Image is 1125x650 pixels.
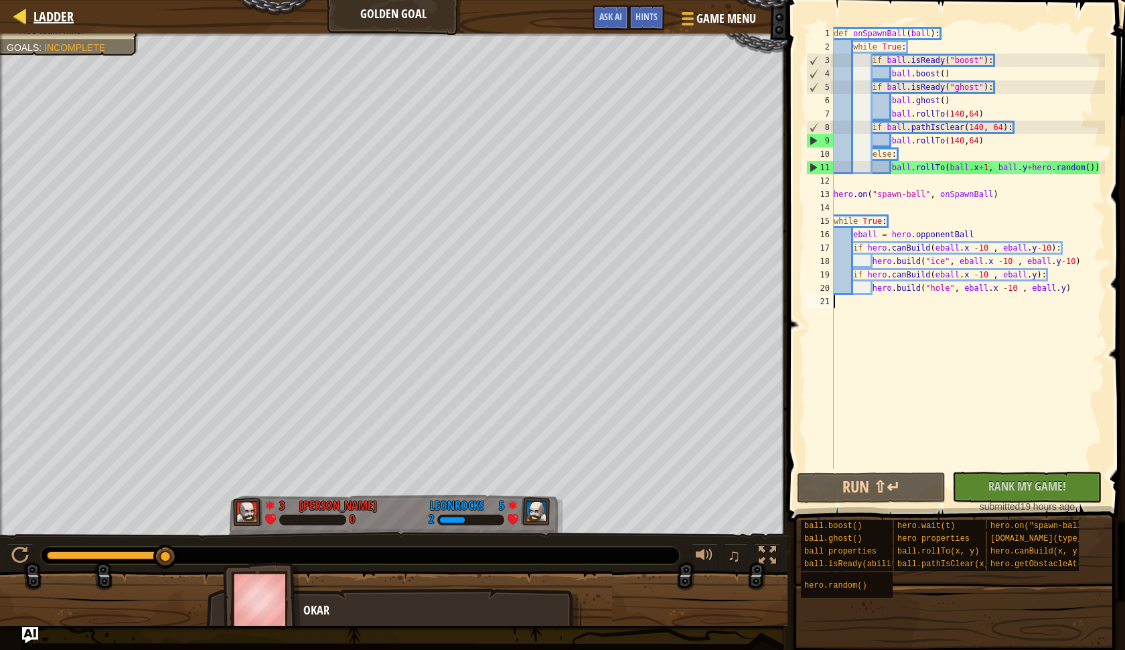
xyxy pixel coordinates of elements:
span: Ask AI [599,10,622,23]
span: hero.random() [804,581,867,590]
div: 19 hours ago [959,500,1095,513]
img: thang_avatar_frame.png [223,562,301,637]
div: [PERSON_NAME] [299,497,377,515]
div: Okar [303,602,568,619]
div: 0 [350,514,355,526]
div: 5 [807,80,834,94]
span: Hints [635,10,658,23]
div: 11 [807,161,834,174]
div: 14 [806,201,834,214]
div: 15 [806,214,834,228]
span: Ladder [33,7,74,25]
span: ball properties [804,547,877,556]
button: Ask AI [22,627,38,643]
div: 9 [807,134,834,147]
span: hero.on("spawn-ball", f) [990,521,1106,531]
div: 18 [806,255,834,268]
span: ball.rollTo(x, y) [897,547,979,556]
div: 16 [806,228,834,241]
div: 5 [491,497,504,509]
span: hero properties [897,534,970,543]
span: hero.getObstacleAt(x, y) [990,560,1106,569]
span: hero.wait(t) [897,521,955,531]
span: ball.ghost() [804,534,862,543]
span: ball.pathIsClear(x, y) [897,560,1003,569]
span: ball.isReady(ability) [804,560,905,569]
span: ball.boost() [804,521,862,531]
span: : [39,42,44,53]
div: 2 [429,514,434,526]
div: 12 [806,174,834,188]
div: 13 [806,188,834,201]
div: 3 [279,497,293,509]
div: 10 [806,147,834,161]
button: ⌘ + P: Play [7,543,33,571]
span: ♫ [727,545,741,566]
span: Goals [7,42,39,53]
span: submitted [980,501,1021,512]
button: Rank My Game! [952,472,1102,503]
div: 21 [806,295,834,308]
img: thang_avatar_frame.png [521,498,550,526]
span: Incomplete [44,42,105,53]
div: 2 [806,40,834,54]
div: 20 [806,281,834,295]
button: Adjust volume [691,543,718,571]
div: 1 [806,27,834,40]
button: Run ⇧↵ [797,472,946,503]
span: [DOMAIN_NAME](type, x, y) [990,534,1111,543]
div: 19 [806,268,834,281]
div: 4 [807,67,834,80]
div: 3 [807,54,834,67]
a: Ladder [27,7,74,25]
div: 6 [806,94,834,107]
button: ♫ [725,543,747,571]
span: Game Menu [696,10,756,27]
div: 8 [807,121,834,134]
button: Game Menu [671,5,764,37]
div: leonrocks [430,497,484,515]
div: 7 [806,107,834,121]
span: Rank My Game! [988,478,1066,495]
button: Toggle fullscreen [754,543,781,571]
div: 17 [806,241,834,255]
button: Ask AI [593,5,629,30]
img: thang_avatar_frame.png [233,498,262,526]
span: hero.canBuild(x, y) [990,547,1082,556]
